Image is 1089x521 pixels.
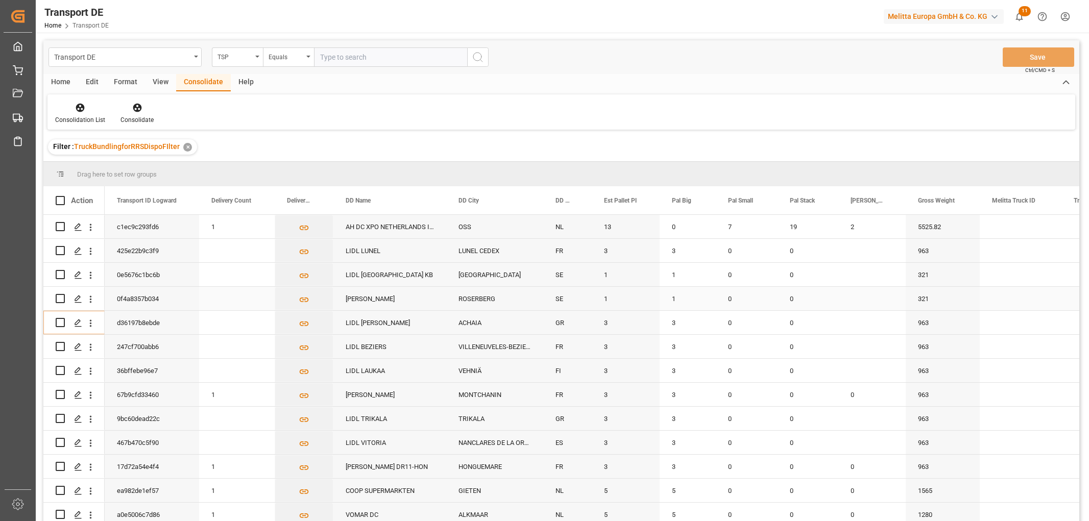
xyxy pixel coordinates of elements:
div: ROSERBERG [446,287,543,310]
div: 0 [778,479,838,502]
div: 9bc60dead22c [105,407,199,430]
div: NANCLARES DE LA ORCA (ALAVA) [446,431,543,454]
div: 0 [716,287,778,310]
div: 3 [592,359,660,382]
div: 0 [716,479,778,502]
div: Press SPACE to select this row. [43,239,105,263]
div: Press SPACE to select this row. [43,431,105,455]
div: 3 [592,431,660,454]
div: VILLENEUVELES-BEZIERS [446,335,543,358]
span: Pal Stack [790,197,815,204]
div: LIDL BEZIERS [333,335,446,358]
div: GIETEN [446,479,543,502]
div: Press SPACE to select this row. [43,359,105,383]
div: [PERSON_NAME] [333,383,446,406]
span: DD City [458,197,479,204]
div: 0 [778,383,838,406]
div: 0f4a8357b034 [105,287,199,310]
div: 0 [778,455,838,478]
div: 1 [592,287,660,310]
div: 0 [838,455,906,478]
div: 0 [778,359,838,382]
div: 13 [592,215,660,238]
div: 1 [660,287,716,310]
div: 0 [778,287,838,310]
div: 3 [660,455,716,478]
input: Type to search [314,47,467,67]
div: GR [543,407,592,430]
div: 0 [716,407,778,430]
div: NL [543,479,592,502]
div: 1 [199,383,275,406]
div: Press SPACE to select this row. [43,407,105,431]
button: open menu [212,47,263,67]
div: Press SPACE to select this row. [43,455,105,479]
div: 963 [906,239,980,262]
div: Press SPACE to select this row. [43,383,105,407]
div: 1 [199,215,275,238]
div: 247cf700abb6 [105,335,199,358]
div: 3 [660,239,716,262]
span: TruckBundlingforRRSDispoFIlter [74,142,180,151]
button: Melitta Europa GmbH & Co. KG [884,7,1008,26]
div: SE [543,263,592,286]
div: LIDL LAUKAA [333,359,446,382]
div: 963 [906,383,980,406]
div: 963 [906,431,980,454]
div: 67b9cfd33460 [105,383,199,406]
div: AH DC XPO NETHERLANDS II BV [333,215,446,238]
div: 3 [592,239,660,262]
div: [GEOGRAPHIC_DATA] [446,263,543,286]
div: LUNEL CEDEX [446,239,543,262]
div: ea982de1ef57 [105,479,199,502]
div: Equals [269,50,303,62]
div: 3 [592,311,660,334]
span: DD Country [555,197,570,204]
div: 5 [660,479,716,502]
div: 3 [660,431,716,454]
span: Est Pallet Pl [604,197,637,204]
div: 0 [716,311,778,334]
div: 0 [778,431,838,454]
span: Pal Small [728,197,753,204]
div: 3 [660,311,716,334]
div: Press SPACE to select this row. [43,311,105,335]
div: [PERSON_NAME] [333,287,446,310]
div: SE [543,287,592,310]
div: LIDL VITORIA [333,431,446,454]
div: HONGUEMARE [446,455,543,478]
div: 1565 [906,479,980,502]
div: ACHAIA [446,311,543,334]
div: 425e22b9c3f9 [105,239,199,262]
div: FR [543,335,592,358]
div: Press SPACE to select this row. [43,335,105,359]
div: FR [543,455,592,478]
div: 3 [592,383,660,406]
button: Help Center [1031,5,1054,28]
div: 7 [716,215,778,238]
div: Press SPACE to select this row. [43,479,105,503]
div: Consolidation List [55,115,105,125]
span: Pal Big [672,197,691,204]
div: 3 [592,335,660,358]
div: GR [543,311,592,334]
div: MONTCHANIN [446,383,543,406]
button: open menu [49,47,202,67]
div: Melitta Europa GmbH & Co. KG [884,9,1004,24]
div: 1 [199,479,275,502]
div: 17d72a54e4f4 [105,455,199,478]
div: 36bffebe96e7 [105,359,199,382]
div: 963 [906,455,980,478]
div: 0 [716,359,778,382]
div: 963 [906,407,980,430]
div: 0 [778,311,838,334]
div: 0 [838,383,906,406]
div: 3 [592,455,660,478]
span: Melitta Truck ID [992,197,1035,204]
div: Press SPACE to select this row. [43,215,105,239]
div: 3 [660,335,716,358]
span: Delivery List [287,197,312,204]
span: Gross Weight [918,197,955,204]
div: 467b470c5f90 [105,431,199,454]
div: [PERSON_NAME] DR11-HON [333,455,446,478]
